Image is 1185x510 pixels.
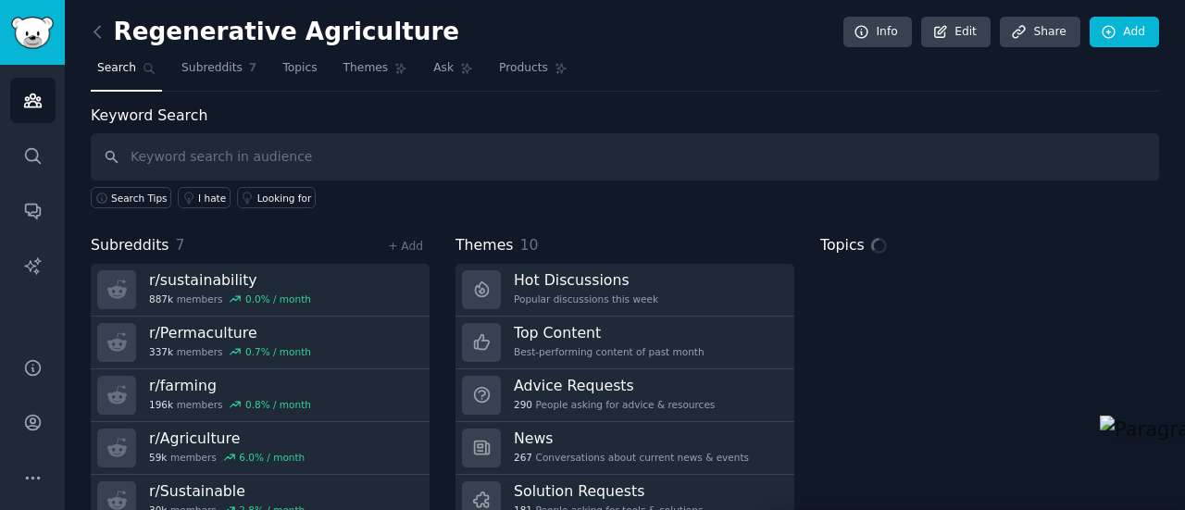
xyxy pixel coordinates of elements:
span: 887k [149,292,173,305]
span: Topics [282,60,317,77]
div: members [149,292,311,305]
div: 0.8 % / month [245,398,311,411]
div: members [149,345,311,358]
a: Ask [427,54,480,92]
span: Subreddits [91,234,169,257]
h3: Solution Requests [514,481,703,501]
span: 10 [520,236,539,254]
a: Add [1090,17,1159,48]
div: Conversations about current news & events [514,451,749,464]
a: Subreddits7 [175,54,263,92]
span: Search Tips [111,192,168,205]
a: Hot DiscussionsPopular discussions this week [455,264,794,317]
a: Search [91,54,162,92]
span: Themes [343,60,389,77]
a: r/farming196kmembers0.8% / month [91,369,430,422]
a: News267Conversations about current news & events [455,422,794,475]
div: 0.0 % / month [245,292,311,305]
input: Keyword search in audience [91,133,1159,180]
a: Topics [276,54,323,92]
h3: News [514,429,749,448]
span: Ask [433,60,454,77]
h3: r/ Agriculture [149,429,305,448]
a: Edit [921,17,991,48]
div: 6.0 % / month [239,451,305,464]
div: Looking for [257,192,312,205]
h3: r/ Permaculture [149,323,311,342]
span: 337k [149,345,173,358]
h3: Hot Discussions [514,270,658,290]
span: Subreddits [181,60,243,77]
button: Search Tips [91,187,171,208]
span: Themes [455,234,514,257]
span: 290 [514,398,532,411]
a: I hate [178,187,231,208]
span: Topics [820,234,865,257]
span: 196k [149,398,173,411]
a: Share [1000,17,1079,48]
a: Advice Requests290People asking for advice & resources [455,369,794,422]
div: I hate [198,192,226,205]
h3: Advice Requests [514,376,715,395]
div: members [149,451,305,464]
a: Themes [337,54,415,92]
a: Info [843,17,912,48]
a: Products [493,54,574,92]
span: 59k [149,451,167,464]
h3: r/ sustainability [149,270,311,290]
a: r/Agriculture59kmembers6.0% / month [91,422,430,475]
h2: Regenerative Agriculture [91,18,459,47]
span: 7 [176,236,185,254]
span: Products [499,60,548,77]
a: + Add [388,240,423,253]
h3: Top Content [514,323,705,342]
span: Search [97,60,136,77]
a: Looking for [237,187,316,208]
h3: r/ Sustainable [149,481,305,501]
div: 0.7 % / month [245,345,311,358]
span: 267 [514,451,532,464]
a: r/Permaculture337kmembers0.7% / month [91,317,430,369]
label: Keyword Search [91,106,207,124]
div: Popular discussions this week [514,292,658,305]
div: Best-performing content of past month [514,345,705,358]
span: 7 [249,60,257,77]
div: members [149,398,311,411]
a: r/sustainability887kmembers0.0% / month [91,264,430,317]
h3: r/ farming [149,376,311,395]
img: GummySearch logo [11,17,54,49]
div: People asking for advice & resources [514,398,715,411]
a: Top ContentBest-performing content of past month [455,317,794,369]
